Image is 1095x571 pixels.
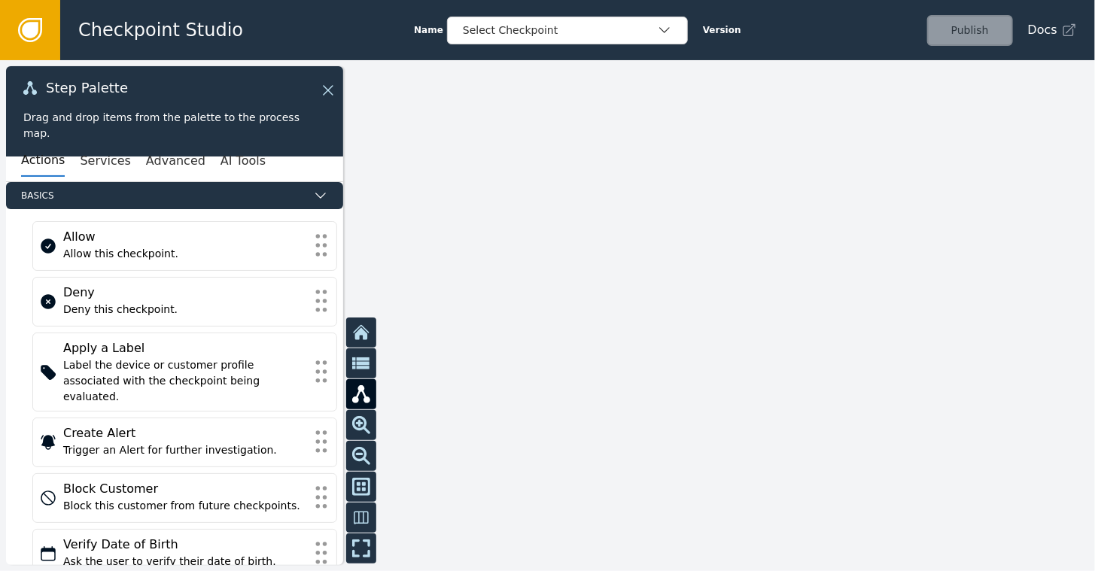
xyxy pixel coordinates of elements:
div: Deny this checkpoint. [63,302,306,317]
div: Trigger an Alert for further investigation. [63,442,306,458]
div: Drag and drop items from the palette to the process map. [23,110,326,141]
button: Services [80,145,130,177]
div: Label the device or customer profile associated with the checkpoint being evaluated. [63,357,306,405]
button: Select Checkpoint [447,17,688,44]
div: Deny [63,284,306,302]
div: Allow this checkpoint. [63,246,306,262]
span: Name [414,23,443,37]
span: Version [703,23,741,37]
button: Advanced [146,145,205,177]
a: Docs [1028,21,1077,39]
button: AI Tools [221,145,266,177]
button: Actions [21,145,65,177]
div: Apply a Label [63,339,306,357]
div: Allow [63,228,306,246]
span: Step Palette [46,81,128,95]
span: Docs [1028,21,1057,39]
div: Block this customer from future checkpoints. [63,498,306,514]
div: Block Customer [63,480,306,498]
div: Create Alert [63,424,306,442]
span: Checkpoint Studio [78,17,243,44]
div: Verify Date of Birth [63,536,306,554]
div: Ask the user to verify their date of birth. [63,554,306,569]
div: Select Checkpoint [463,23,657,38]
span: Basics [21,189,307,202]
